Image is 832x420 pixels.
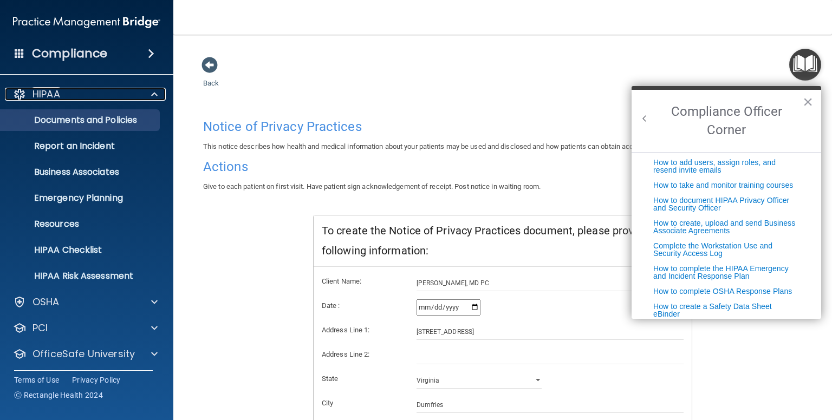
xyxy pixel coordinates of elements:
a: Privacy Policy [72,375,121,385]
a: How to create, upload and send Business Associate Agreements [653,219,795,235]
label: City [314,397,408,410]
a: How to take and monitor training courses [653,181,793,189]
p: OSHA [32,296,60,309]
p: Documents and Policies [7,115,155,126]
h2: Compliance Officer Corner [632,90,821,152]
p: HIPAA Risk Assessment [7,271,155,281]
p: Resources [7,219,155,229]
label: Address Line 2: [314,348,408,361]
p: Emergency Planning [7,193,155,204]
a: How to create a Safety Data Sheet eBinder [653,302,772,318]
label: Date : [314,299,408,312]
span: Give to each patient on first visit. Have patient sign acknowledgement of receipt. Post notice in... [203,182,541,191]
label: Address Line 1: [314,324,408,337]
p: OfficeSafe University [32,347,135,360]
p: HIPAA Checklist [7,245,155,255]
a: OfficeSafe University [13,347,158,360]
p: HIPAA [32,88,60,101]
button: Close [803,93,813,110]
label: Client Name: [314,275,408,288]
h4: Compliance [32,46,107,61]
h4: Notice of Privacy Practices [203,120,802,134]
label: State [314,372,408,385]
span: Ⓒ Rectangle Health 2024 [14,390,103,401]
a: How to complete OSHA Response Plans [653,287,792,296]
div: Resource Center [632,86,821,319]
a: Back [203,66,219,87]
a: How to document HIPAA Privacy Officer and Security Officer [653,196,789,212]
iframe: Drift Widget Chat Controller [778,345,819,386]
span: This notice describes how health and medical information about your patients may be used and disc... [203,142,707,150]
p: Report an Incident [7,141,155,152]
img: PMB logo [13,11,160,33]
a: How to add users, assign roles, and resend invite emails [653,158,789,174]
a: PCI [13,321,158,334]
a: Complete the Workstation Use and Security Access Log [653,241,772,258]
a: How to complete the HIPAA Emergency and Incident Response Plan [653,264,789,280]
button: Back to Resource Center Home [639,113,650,124]
a: OSHA [13,296,158,309]
p: PCI [32,321,48,334]
button: Open Resource Center [789,49,821,81]
p: Business Associates [7,167,155,178]
a: HIPAA [13,88,158,101]
h4: Actions [203,160,802,174]
a: Terms of Use [14,375,59,385]
div: To create the Notice of Privacy Practices document, please provide the following information: [314,215,692,267]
